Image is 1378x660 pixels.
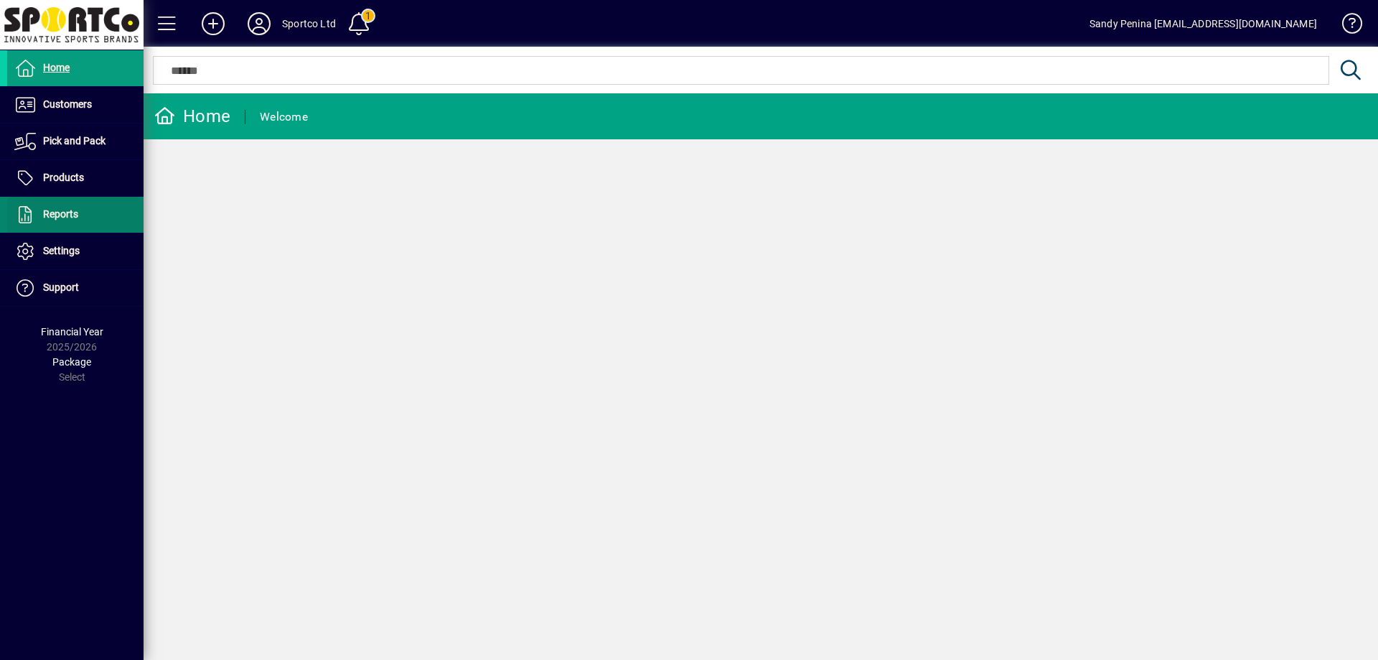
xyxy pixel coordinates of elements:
[7,160,144,196] a: Products
[7,197,144,233] a: Reports
[7,87,144,123] a: Customers
[43,172,84,183] span: Products
[1089,12,1317,35] div: Sandy Penina [EMAIL_ADDRESS][DOMAIN_NAME]
[43,62,70,73] span: Home
[52,356,91,368] span: Package
[43,135,106,147] span: Pick and Pack
[154,105,230,128] div: Home
[43,245,80,256] span: Settings
[43,282,79,293] span: Support
[190,11,236,37] button: Add
[1331,3,1360,50] a: Knowledge Base
[7,270,144,306] a: Support
[43,208,78,220] span: Reports
[7,124,144,159] a: Pick and Pack
[236,11,282,37] button: Profile
[282,12,336,35] div: Sportco Ltd
[43,98,92,110] span: Customers
[7,233,144,269] a: Settings
[41,326,103,338] span: Financial Year
[260,106,308,129] div: Welcome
